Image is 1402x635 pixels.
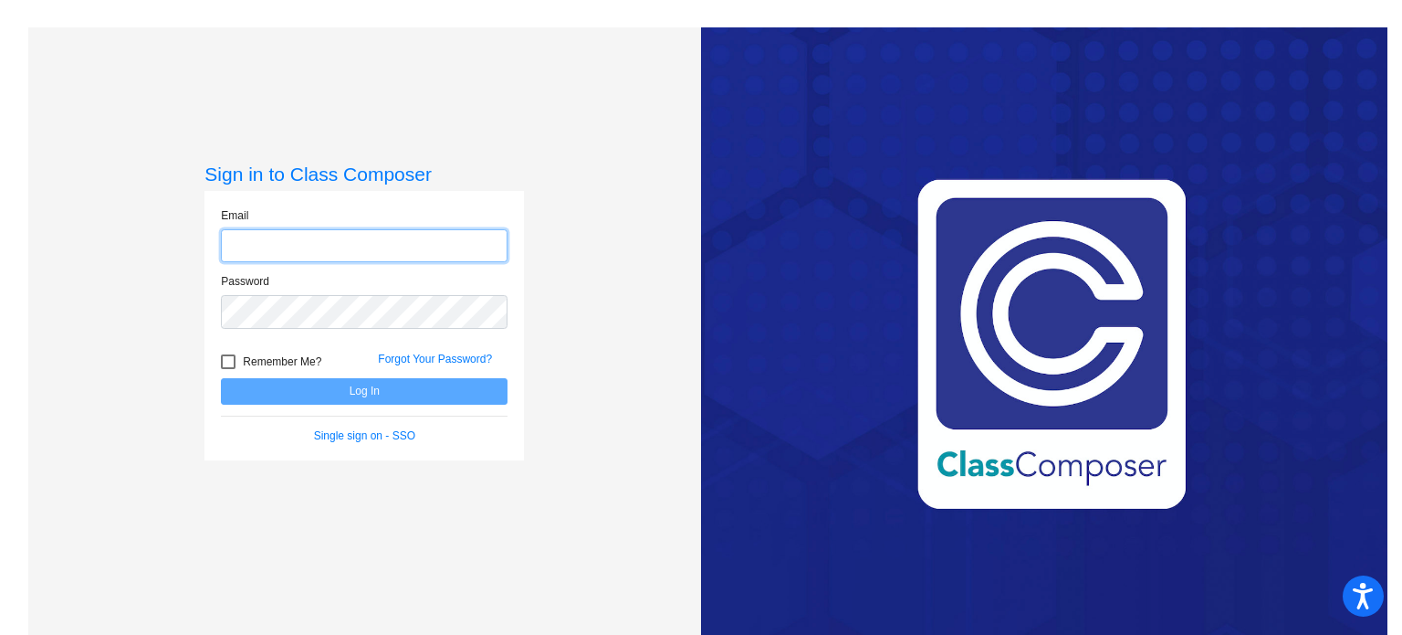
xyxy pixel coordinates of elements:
[221,207,248,224] label: Email
[314,429,415,442] a: Single sign on - SSO
[243,351,321,373] span: Remember Me?
[221,378,507,405] button: Log In
[378,353,492,365] a: Forgot Your Password?
[204,163,524,185] h3: Sign in to Class Composer
[221,273,269,290] label: Password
